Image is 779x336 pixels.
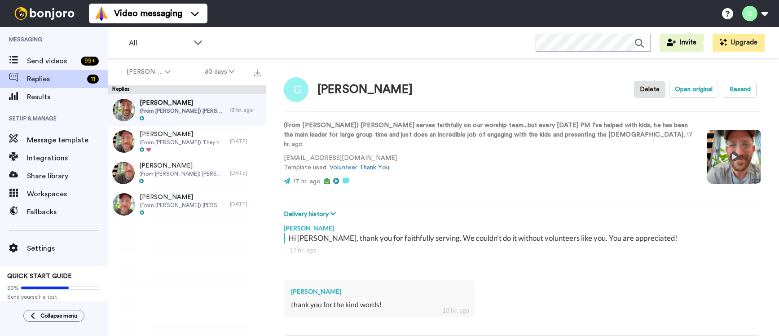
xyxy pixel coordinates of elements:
[113,193,135,216] img: 4d76ec47-d95f-4f34-9f63-3f9cf59704bf-thumb.jpg
[113,130,135,153] img: f9b4945b-543a-47c1-af25-5e766d82514b-thumb.jpg
[284,122,688,138] strong: (From [PERSON_NAME]) [PERSON_NAME] serves faithfully on our worship team...but every [DATE] PM I'...
[251,65,264,79] button: Export all results that match these filters now.
[140,107,225,115] span: (From [PERSON_NAME]) [PERSON_NAME] serves faithfully on our worship team...but every [DATE] PM I'...
[108,126,266,157] a: [PERSON_NAME](From [PERSON_NAME]) They have served in SH, COL, Youth and conferences. They are a ...
[140,139,225,146] span: (From [PERSON_NAME]) They have served in SH, COL, Youth and conferences. They are a huge add to o...
[108,189,266,220] a: [PERSON_NAME](From [PERSON_NAME]) [PERSON_NAME] has been dedicated to serving [GEOGRAPHIC_DATA] i...
[40,312,77,319] span: Collapse menu
[108,85,266,94] div: Replies
[27,189,108,199] span: Workspaces
[108,157,266,189] a: [PERSON_NAME](From [PERSON_NAME]) [PERSON_NAME] LOVES serving. He will stand at our patio door wh...
[317,83,413,96] div: [PERSON_NAME]
[293,178,321,185] span: 17 hr. ago
[634,81,665,98] button: Delete
[442,306,469,315] div: 13 hr. ago
[27,243,108,254] span: Settings
[139,170,225,177] span: (From [PERSON_NAME]) [PERSON_NAME] LOVES serving. He will stand at our patio door when it is 100 ...
[284,219,761,233] div: [PERSON_NAME]
[660,34,704,52] button: Invite
[87,75,99,84] div: 11
[140,202,225,209] span: (From [PERSON_NAME]) [PERSON_NAME] has been dedicated to serving [GEOGRAPHIC_DATA] in production ...
[140,193,225,202] span: [PERSON_NAME]
[284,154,694,172] p: [EMAIL_ADDRESS][DOMAIN_NAME] Template used:
[254,69,261,76] img: export.svg
[27,92,108,102] span: Results
[291,287,467,296] div: [PERSON_NAME]
[289,246,756,255] div: 17 hr. ago
[724,81,757,98] button: Resend
[140,130,225,139] span: [PERSON_NAME]
[230,201,261,208] div: [DATE]
[669,81,718,98] button: Open original
[284,77,308,102] img: Image of Aaron Garcia
[330,164,389,171] a: Volunteer Thank You
[284,209,339,219] button: Delivery history
[11,7,78,20] img: bj-logo-header-white.svg
[23,310,84,322] button: Collapse menu
[7,293,101,301] span: Send yourself a test
[27,171,108,181] span: Share library
[127,67,163,76] span: [PERSON_NAME]
[114,7,182,20] span: Video messaging
[27,74,84,84] span: Replies
[7,273,72,279] span: QUICK START GUIDE
[112,162,135,184] img: 4aa59973-1efd-4ee4-a5aa-047a7d685344-thumb.jpg
[27,135,108,146] span: Message template
[288,233,759,243] div: Hi [PERSON_NAME], thank you for faithfully serving. We couldn't do it without volunteers like you...
[94,6,109,21] img: vm-color.svg
[230,106,261,114] div: 13 hr. ago
[139,161,225,170] span: [PERSON_NAME]
[81,57,99,66] div: 99 +
[284,121,694,149] p: : 17 hr. ago
[27,153,108,164] span: Integrations
[7,284,19,292] span: 60%
[108,94,266,126] a: [PERSON_NAME](From [PERSON_NAME]) [PERSON_NAME] serves faithfully on our worship team...but every...
[230,169,261,177] div: [DATE]
[27,56,77,66] span: Send videos
[188,64,252,80] button: 30 days
[113,99,135,121] img: 502fdab9-f00a-4a28-bf9b-5a0a82f24489-thumb.jpg
[713,34,765,52] button: Upgrade
[129,38,189,49] span: All
[291,300,467,310] div: thank you for the kind words!
[27,207,108,217] span: Fallbacks
[110,64,188,80] button: [PERSON_NAME]
[140,98,225,107] span: [PERSON_NAME]
[230,138,261,145] div: [DATE]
